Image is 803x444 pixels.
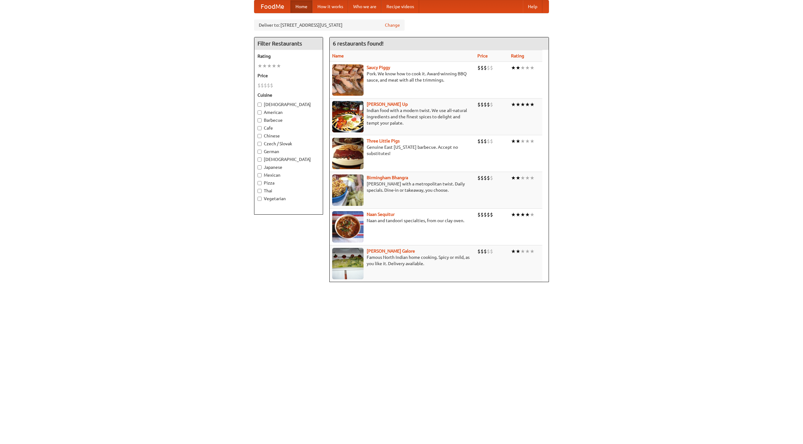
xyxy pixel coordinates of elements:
[258,125,320,131] label: Cafe
[258,189,262,193] input: Thai
[258,180,320,186] label: Pizza
[258,117,320,123] label: Barbecue
[511,101,516,108] li: ★
[481,174,484,181] li: $
[487,211,490,218] li: $
[481,101,484,108] li: $
[367,138,400,143] a: Three Little Pigs
[270,82,273,89] li: $
[385,22,400,28] a: Change
[258,158,262,162] input: [DEMOGRAPHIC_DATA]
[490,211,493,218] li: $
[487,138,490,145] li: $
[477,64,481,71] li: $
[381,0,419,13] a: Recipe videos
[367,102,408,107] a: [PERSON_NAME] Up
[484,101,487,108] li: $
[511,53,524,58] a: Rating
[487,64,490,71] li: $
[490,248,493,255] li: $
[258,150,262,154] input: German
[261,82,264,89] li: $
[367,249,415,254] a: [PERSON_NAME] Galore
[258,109,320,115] label: American
[258,133,320,139] label: Chinese
[258,197,262,201] input: Vegetarian
[481,64,484,71] li: $
[525,174,530,181] li: ★
[511,174,516,181] li: ★
[258,110,262,115] input: American
[332,107,472,126] p: Indian food with a modern twist. We use all-natural ingredients and the finest spices to delight ...
[484,174,487,181] li: $
[516,101,520,108] li: ★
[332,64,364,96] img: saucy.jpg
[258,173,262,177] input: Mexican
[258,92,320,98] h5: Cuisine
[258,62,262,69] li: ★
[258,165,262,169] input: Japanese
[484,248,487,255] li: $
[530,138,534,145] li: ★
[332,181,472,193] p: [PERSON_NAME] with a metropolitan twist. Daily specials. Dine-in or takeaway, you choose.
[520,248,525,255] li: ★
[477,211,481,218] li: $
[272,62,276,69] li: ★
[332,71,472,83] p: Pork. We know how to cook it. Award-winning BBQ sauce, and meat with all the trimmings.
[254,37,323,50] h4: Filter Restaurants
[525,211,530,218] li: ★
[332,248,364,279] img: currygalore.jpg
[516,211,520,218] li: ★
[258,82,261,89] li: $
[258,53,320,59] h5: Rating
[290,0,312,13] a: Home
[520,174,525,181] li: ★
[516,64,520,71] li: ★
[258,181,262,185] input: Pizza
[481,138,484,145] li: $
[258,172,320,178] label: Mexican
[258,148,320,155] label: German
[332,53,344,58] a: Name
[254,0,290,13] a: FoodMe
[332,217,472,224] p: Naan and tandoori specialties, from our clay oven.
[490,101,493,108] li: $
[477,174,481,181] li: $
[258,126,262,130] input: Cafe
[520,101,525,108] li: ★
[484,138,487,145] li: $
[484,211,487,218] li: $
[367,212,395,217] a: Naan Sequitur
[516,248,520,255] li: ★
[484,64,487,71] li: $
[258,156,320,163] label: [DEMOGRAPHIC_DATA]
[258,118,262,122] input: Barbecue
[312,0,348,13] a: How it works
[481,211,484,218] li: $
[490,64,493,71] li: $
[332,174,364,206] img: bhangra.jpg
[258,188,320,194] label: Thai
[520,211,525,218] li: ★
[276,62,281,69] li: ★
[258,195,320,202] label: Vegetarian
[367,65,390,70] a: Saucy Piggy
[258,103,262,107] input: [DEMOGRAPHIC_DATA]
[511,64,516,71] li: ★
[530,211,534,218] li: ★
[525,101,530,108] li: ★
[490,174,493,181] li: $
[477,101,481,108] li: $
[258,141,320,147] label: Czech / Slovak
[367,175,408,180] a: Birmingham Bhangra
[254,19,405,31] div: Deliver to: [STREET_ADDRESS][US_STATE]
[481,248,484,255] li: $
[332,101,364,132] img: curryup.jpg
[530,101,534,108] li: ★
